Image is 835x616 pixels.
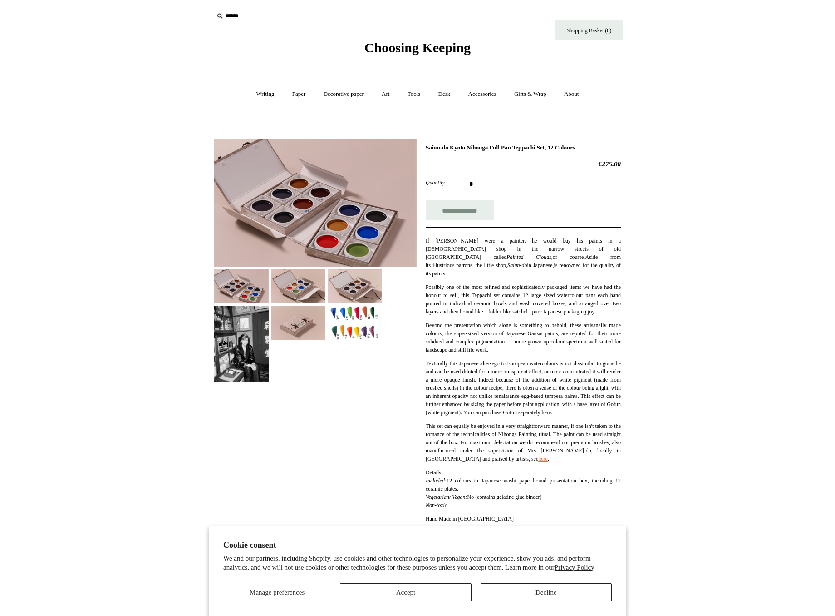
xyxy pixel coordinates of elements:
a: About [556,82,587,106]
a: Choosing Keeping [364,47,471,54]
img: Saiun-do Kyoto Nihonga Full Pan Teppachi Set, 12 Colours [214,306,269,382]
img: Saiun-do Kyoto Nihonga Full Pan Teppachi Set, 12 Colours [271,306,325,340]
p: Texturally this Japanese alter-ego to European watercolours is not dissimilar to gouache and can ... [426,359,621,417]
a: Decorative paper [315,82,372,106]
label: Quantity [426,179,462,187]
a: Art [373,82,398,106]
button: Manage preferences [223,583,331,601]
p: This set can equally be enjoyed in a very straightforward manner, if one isn't taken to the roman... [426,422,621,463]
em: . [584,254,585,260]
em: Included: [426,477,447,484]
p: 12 colours in Japanese washi paper-bound presentation box, including 12 ceramic plates. [426,468,621,509]
span: Details [426,469,441,476]
a: Shopping Basket (0) [555,20,623,40]
p: We and our partners, including Shopify, use cookies and other technologies to personalize your ex... [223,554,612,572]
img: Saiun-do Kyoto Nihonga Full Pan Teppachi Set, 12 Colours [214,139,417,267]
h2: Cookie consent [223,541,612,550]
span: Beyond the presentation which alone is something to behold, these artisanally made colours, the s... [426,322,621,353]
a: Accessories [460,82,505,106]
img: Saiun-do Kyoto Nihonga Full Pan Teppachi Set, 12 Colours [271,269,325,303]
span: Manage preferences [250,589,305,596]
button: Decline [481,583,612,601]
em: Non-toxic [426,502,447,508]
em: Painted Clouds, [506,254,553,260]
button: Accept [340,583,471,601]
a: Desk [430,82,459,106]
a: Paper [284,82,314,106]
span: in Japanese [527,262,552,268]
span: of course [553,254,584,260]
a: Gifts & Wrap [506,82,555,106]
a: Writing [248,82,283,106]
img: Saiun-do Kyoto Nihonga Full Pan Teppachi Set, 12 Colours [214,269,269,303]
span: If [PERSON_NAME] were a painter, he would buy his paints in a [DEMOGRAPHIC_DATA] shop in the narr... [426,238,621,260]
span: Choosing Keeping [364,40,471,55]
h2: £275.00 [426,160,621,168]
a: Tools [399,82,429,106]
a: here [538,456,548,462]
h4: Related Products [191,542,644,550]
img: Saiun-do Kyoto Nihonga Full Pan Teppachi Set, 12 Colours [328,306,382,340]
p: Hand Made in [GEOGRAPHIC_DATA] [426,515,621,523]
a: Privacy Policy [555,564,594,571]
em: Vegetarian/ Vegan: [426,494,467,500]
em: , [553,262,554,268]
span: Possibly one of the most refined and sophisticatedly packaged items we have had the honour to sel... [426,284,621,315]
img: Saiun-do Kyoto Nihonga Full Pan Teppachi Set, 12 Colours [328,269,382,303]
em: Saiun-do [507,262,527,268]
span: No (contains gelatine glue binder) [467,494,542,500]
h1: Saiun-do Kyoto Nihonga Full Pan Teppachi Set, 12 Colours [426,144,621,151]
